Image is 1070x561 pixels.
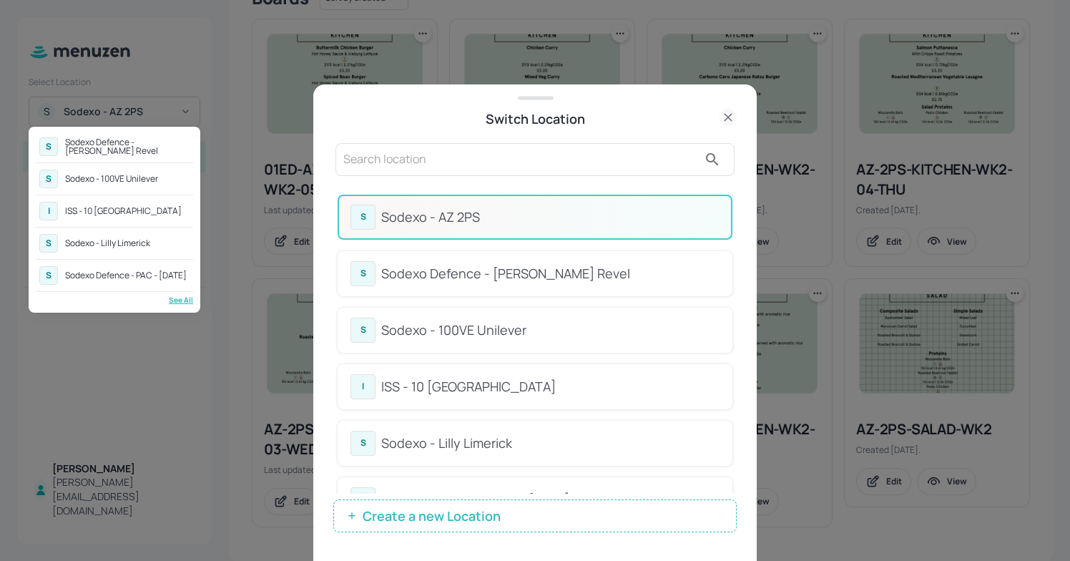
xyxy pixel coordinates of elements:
[65,207,182,215] div: ISS - 10 [GEOGRAPHIC_DATA]
[36,295,193,306] div: See All
[39,170,58,188] div: S
[65,138,190,155] div: Sodexo Defence - [PERSON_NAME] Revel
[65,239,150,248] div: Sodexo - Lilly Limerick
[39,234,58,253] div: S
[39,266,58,285] div: S
[65,271,187,280] div: Sodexo Defence - PAC - [DATE]
[39,202,58,220] div: I
[39,137,58,156] div: S
[65,175,158,183] div: Sodexo - 100VE Unilever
